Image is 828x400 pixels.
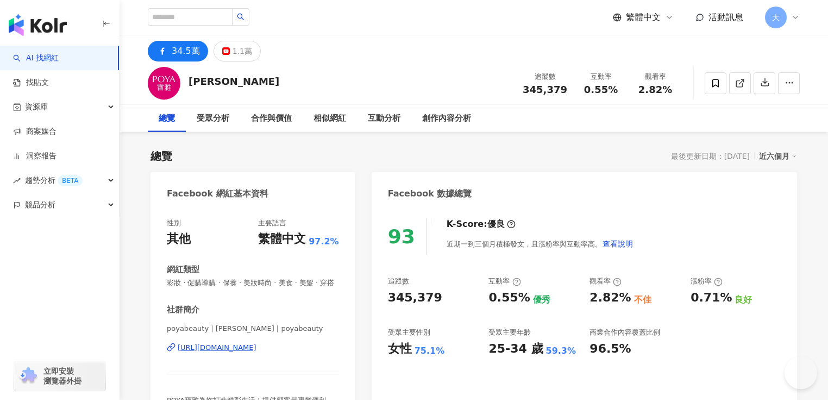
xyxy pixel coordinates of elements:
div: 96.5% [589,341,631,358]
div: 75.1% [415,345,445,357]
div: 總覽 [159,112,175,125]
div: 追蹤數 [388,276,409,286]
span: 345,379 [523,84,567,95]
span: 競品分析 [25,193,55,217]
div: 受眾主要性別 [388,328,430,337]
a: searchAI 找網紅 [13,53,59,64]
div: 相似網紅 [313,112,346,125]
div: 總覽 [150,149,172,164]
span: 2.82% [638,84,672,95]
div: 優秀 [533,294,550,306]
a: chrome extension立即安裝 瀏覽器外掛 [14,361,105,391]
div: 其他 [167,231,191,248]
button: 查看說明 [602,233,633,255]
div: [PERSON_NAME] [189,75,279,88]
div: 創作內容分析 [422,112,471,125]
span: rise [13,177,21,184]
div: 性別 [167,218,181,228]
div: 互動率 [488,276,520,286]
div: 近期一到三個月積極發文，且漲粉率與互動率高。 [447,233,633,255]
img: chrome extension [17,367,39,385]
div: Facebook 數據總覽 [388,188,472,200]
div: 93 [388,225,415,248]
div: 0.71% [691,290,732,306]
div: 優良 [487,218,505,230]
span: 大 [772,11,780,23]
a: 洞察報告 [13,151,57,162]
button: 34.5萬 [148,41,208,61]
div: Facebook 網紅基本資料 [167,188,268,200]
span: 繁體中文 [626,11,661,23]
span: search [237,13,244,21]
div: 商業合作內容覆蓋比例 [589,328,660,337]
span: 查看說明 [603,239,633,248]
button: 1.1萬 [214,41,261,61]
div: 合作與價值 [251,112,292,125]
span: 趨勢分析 [25,168,83,193]
div: 不佳 [634,294,651,306]
div: 34.5萬 [172,44,200,59]
div: 近六個月 [759,149,797,163]
div: 345,379 [388,290,442,306]
div: 互動率 [580,71,622,82]
div: [URL][DOMAIN_NAME] [178,343,256,353]
div: 25-34 歲 [488,341,543,358]
div: 最後更新日期：[DATE] [671,152,750,161]
span: 97.2% [309,236,339,248]
div: 良好 [735,294,752,306]
div: 受眾主要年齡 [488,328,531,337]
span: 彩妝 · 促購導購 · 保養 · 美妝時尚 · 美食 · 美髮 · 穿搭 [167,278,339,288]
img: logo [9,14,67,36]
div: 觀看率 [635,71,676,82]
div: BETA [58,175,83,186]
div: 2.82% [589,290,631,306]
a: [URL][DOMAIN_NAME] [167,343,339,353]
a: 找貼文 [13,77,49,88]
span: 資源庫 [25,95,48,119]
img: KOL Avatar [148,67,180,100]
span: 立即安裝 瀏覽器外掛 [43,366,81,386]
div: 受眾分析 [197,112,229,125]
div: 互動分析 [368,112,400,125]
div: 社群簡介 [167,304,199,316]
div: 59.3% [546,345,576,357]
div: K-Score : [447,218,516,230]
div: 女性 [388,341,412,358]
iframe: Help Scout Beacon - Open [785,356,817,389]
div: 觀看率 [589,276,622,286]
div: 1.1萬 [233,44,252,59]
span: 活動訊息 [708,12,743,22]
a: 商案媒合 [13,126,57,137]
span: poyabeauty | [PERSON_NAME] | poyabeauty [167,324,339,334]
span: 0.55% [584,84,618,95]
div: 網紅類型 [167,264,199,275]
div: 繁體中文 [258,231,306,248]
div: 主要語言 [258,218,286,228]
div: 漲粉率 [691,276,723,286]
div: 0.55% [488,290,530,306]
div: 追蹤數 [523,71,567,82]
